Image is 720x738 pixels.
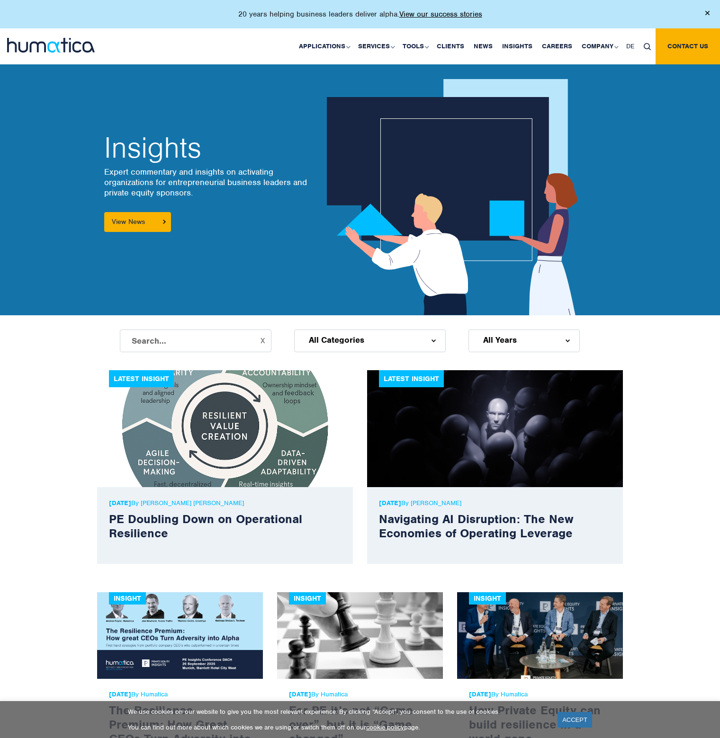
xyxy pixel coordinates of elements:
img: about_banner1 [327,79,588,315]
p: 20 years helping business leaders deliver alpha. [238,9,482,19]
a: PE Doubling Down on Operational Resilience [109,511,302,541]
strong: [DATE] [469,690,491,698]
strong: [DATE] [289,690,311,698]
img: search_icon [644,43,651,50]
a: View our success stories [399,9,482,19]
img: news1 [367,370,623,487]
p: By [PERSON_NAME] [379,499,611,507]
input: Search... [120,329,271,352]
img: logo [7,38,95,53]
img: For PE it’s not “Game-over”, but it is “Game changed” [277,592,443,679]
span: All Categories [309,336,364,344]
a: Services [353,28,398,64]
img: arrowicon [163,220,166,224]
a: Clients [432,28,469,64]
div: Latest Insight [379,370,444,387]
a: Navigating AI Disruption: The New Economies of Operating Leverage [379,511,574,541]
p: By [PERSON_NAME] [PERSON_NAME] [109,499,341,507]
strong: [DATE] [379,499,401,507]
p: Expert commentary and insights on activating organizations for entrepreneurial business leaders a... [104,167,308,198]
strong: [DATE] [109,690,131,698]
a: Insights [497,28,537,64]
a: Applications [294,28,353,64]
a: Company [577,28,621,64]
a: Careers [537,28,577,64]
a: News [469,28,497,64]
div: Insight [289,592,326,605]
button: X [261,337,265,345]
span: All Years [483,336,517,344]
img: How Private Equity can build resilience in a world gone unpredictable [457,592,623,679]
a: DE [621,28,639,64]
a: cookie policy [366,723,404,731]
span: By Humatica [289,691,431,698]
img: d_arroww [432,339,436,342]
span: By Humatica [109,691,251,698]
a: ACCEPT [558,712,592,728]
span: By Humatica [469,691,611,698]
a: Tools [398,28,432,64]
span: DE [626,42,634,50]
div: Insight [109,592,146,605]
div: Latest Insight [109,370,174,387]
img: The Resilience Premium: How Great CEOs Turn Adversity into Alpha [97,592,263,679]
a: View News [104,212,171,232]
p: We use cookies on our website to give you the most relevant experience. By clicking “Accept”, you... [128,708,546,716]
p: You can find out more about which cookies we are using or switch them off on our page. [128,723,546,731]
h2: Insights [104,133,308,162]
img: d_arroww [566,339,570,342]
strong: [DATE] [109,499,131,507]
a: Contact us [656,28,720,64]
img: news1 [97,370,353,487]
div: Insight [469,592,506,605]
